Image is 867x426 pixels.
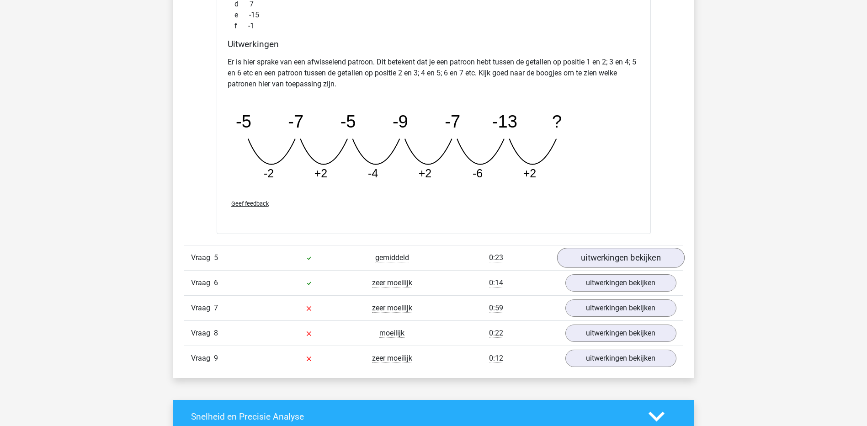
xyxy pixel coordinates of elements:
[489,354,503,363] span: 0:12
[565,325,676,342] a: uitwerkingen bekijken
[214,329,218,337] span: 8
[492,112,517,131] tspan: -13
[228,10,640,21] div: -15
[375,253,409,262] span: gemiddeld
[372,354,412,363] span: zeer moeilijk
[191,252,214,263] span: Vraag
[557,248,684,268] a: uitwerkingen bekijken
[552,112,562,131] tspan: ?
[314,167,327,180] tspan: +2
[379,329,404,338] span: moeilijk
[372,304,412,313] span: zeer moeilijk
[228,57,640,90] p: Er is hier sprake van een afwisselend patroon. Dit betekent dat je een patroon hebt tussen de get...
[445,112,460,131] tspan: -7
[228,39,640,49] h4: Uitwerkingen
[228,21,640,32] div: -1
[191,303,214,314] span: Vraag
[340,112,356,131] tspan: -5
[263,167,273,180] tspan: -2
[565,274,676,292] a: uitwerkingen bekijken
[214,253,218,262] span: 5
[191,411,635,422] h4: Snelheid en Precisie Analyse
[523,167,536,180] tspan: +2
[214,304,218,312] span: 7
[489,329,503,338] span: 0:22
[472,167,482,180] tspan: -6
[372,278,412,288] span: zeer moeilijk
[489,278,503,288] span: 0:14
[367,167,378,180] tspan: -4
[288,112,303,131] tspan: -7
[234,21,248,32] span: f
[392,112,408,131] tspan: -9
[234,10,249,21] span: e
[231,200,269,207] span: Geef feedback
[489,304,503,313] span: 0:59
[191,277,214,288] span: Vraag
[236,112,251,131] tspan: -5
[489,253,503,262] span: 0:23
[418,167,431,180] tspan: +2
[565,299,676,317] a: uitwerkingen bekijken
[565,350,676,367] a: uitwerkingen bekijken
[214,354,218,362] span: 9
[191,328,214,339] span: Vraag
[214,278,218,287] span: 6
[191,353,214,364] span: Vraag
